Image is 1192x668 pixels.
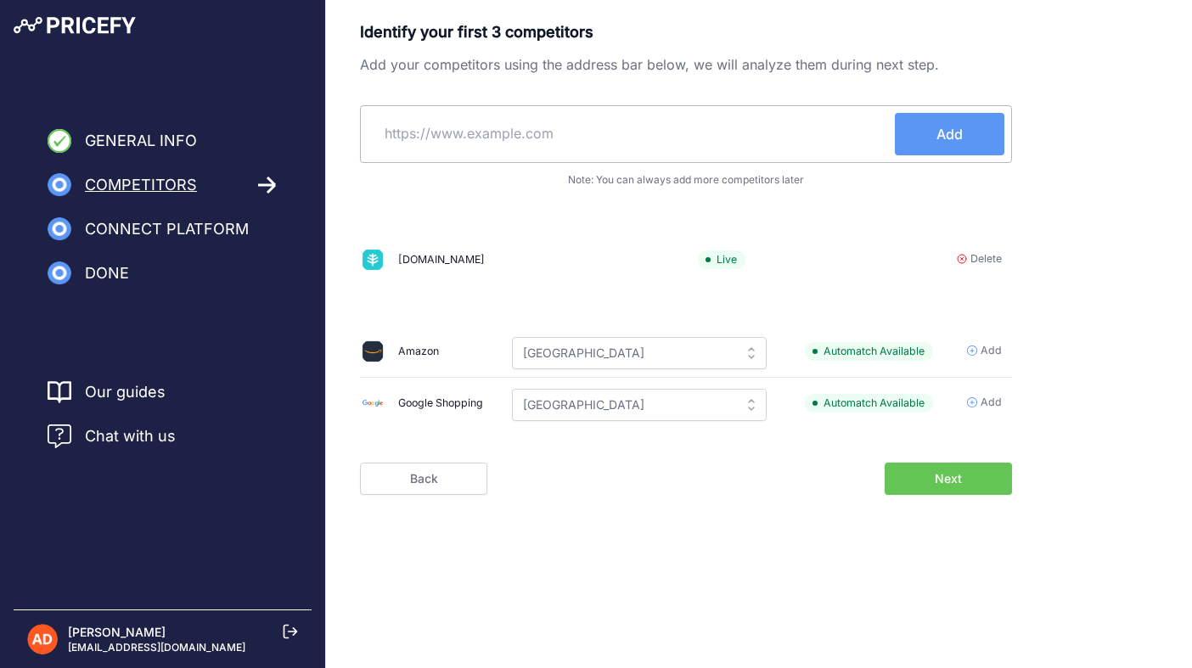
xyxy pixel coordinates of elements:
button: Add [895,113,1004,155]
span: Automatch Available [805,342,933,362]
span: General Info [85,129,197,153]
span: Next [935,470,962,487]
p: [PERSON_NAME] [68,624,245,641]
a: Chat with us [48,424,176,448]
button: Next [885,463,1012,495]
span: Automatch Available [805,394,933,413]
input: https://www.example.com [368,113,895,154]
div: Amazon [398,344,439,360]
span: Add [936,124,963,144]
span: Connect Platform [85,217,249,241]
p: [EMAIL_ADDRESS][DOMAIN_NAME] [68,641,245,654]
p: Note: You can always add more competitors later [360,173,1012,187]
input: Please select a country [512,389,767,421]
a: Our guides [85,380,166,404]
span: Competitors [85,173,197,197]
div: Google Shopping [398,396,483,412]
span: Delete [970,251,1002,267]
span: Live [698,250,745,270]
span: Add [981,343,1002,359]
a: Back [360,463,487,495]
p: Identify your first 3 competitors [360,20,1012,44]
span: Add [981,395,1002,411]
span: Done [85,261,129,285]
img: Pricefy Logo [14,17,136,34]
span: Chat with us [85,424,176,448]
p: Add your competitors using the address bar below, we will analyze them during next step. [360,54,1012,75]
input: Please select a country [512,337,767,369]
div: [DOMAIN_NAME] [398,252,485,268]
